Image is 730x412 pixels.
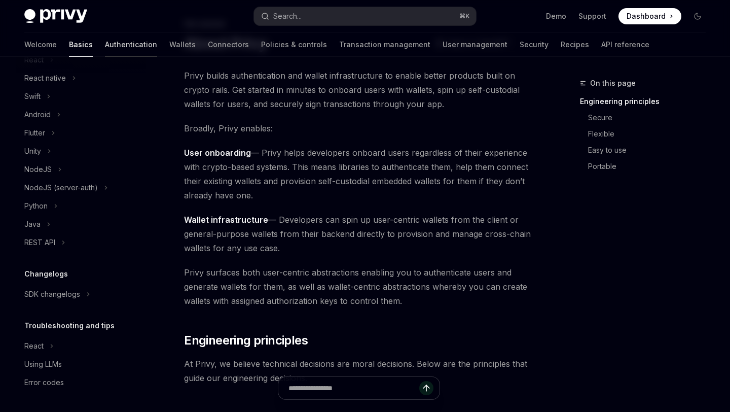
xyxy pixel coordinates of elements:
[24,236,55,249] div: REST API
[443,32,507,57] a: User management
[580,126,714,142] a: Flexible
[16,197,63,215] button: Python
[601,32,649,57] a: API reference
[24,90,41,102] div: Swift
[24,163,52,176] div: NodeJS
[580,142,714,158] a: Easy to use
[169,32,196,57] a: Wallets
[16,215,56,233] button: Java
[184,146,533,202] span: — Privy helps developers onboard users regardless of their experience with crypto-based systems. ...
[184,265,533,308] span: Privy surfaces both user-centric abstractions enabling you to authenticate users and generate wal...
[16,87,56,106] button: Swift
[208,32,249,57] a: Connectors
[24,145,41,157] div: Unity
[578,11,606,21] a: Support
[618,8,681,24] a: Dashboard
[16,124,60,142] button: Flutter
[16,160,67,179] button: NodeJS
[16,106,66,124] button: Android
[24,32,57,57] a: Welcome
[24,72,66,84] div: React native
[24,109,51,121] div: Android
[24,376,64,389] div: Error codes
[24,320,115,332] h5: Troubleshooting and tips
[16,179,113,197] button: NodeJS (server-auth)
[627,11,666,21] span: Dashboard
[580,158,714,175] a: Portable
[580,93,714,110] a: Engineering principles
[24,200,48,212] div: Python
[689,8,706,24] button: Toggle dark mode
[184,215,268,225] strong: Wallet infrastructure
[24,127,45,139] div: Flutter
[580,110,714,126] a: Secure
[16,337,59,355] button: React
[24,358,62,370] div: Using LLMs
[520,32,549,57] a: Security
[184,68,533,111] span: Privy builds authentication and wallet infrastructure to enable better products built on crypto r...
[273,10,302,22] div: Search...
[184,213,533,255] span: — Developers can spin up user-centric wallets from the client or general-purpose wallets from the...
[69,32,93,57] a: Basics
[254,7,476,25] button: Search...⌘K
[184,332,308,349] span: Engineering principles
[24,288,80,300] div: SDK changelogs
[16,142,56,160] button: Unity
[184,148,251,158] strong: User onboarding
[16,233,70,252] button: REST API
[24,340,44,352] div: React
[24,218,41,230] div: Java
[16,285,95,303] button: SDK changelogs
[339,32,430,57] a: Transaction management
[184,121,533,135] span: Broadly, Privy enables:
[24,9,87,23] img: dark logo
[24,268,68,280] h5: Changelogs
[105,32,157,57] a: Authentication
[459,12,470,20] span: ⌘ K
[16,373,146,392] a: Error codes
[261,32,327,57] a: Policies & controls
[546,11,566,21] a: Demo
[590,77,636,89] span: On this page
[184,357,533,385] span: At Privy, we believe technical decisions are moral decisions. Below are the principles that guide...
[16,69,81,87] button: React native
[288,377,419,399] input: Ask a question...
[24,182,98,194] div: NodeJS (server-auth)
[419,381,433,395] button: Send message
[561,32,589,57] a: Recipes
[16,355,146,373] a: Using LLMs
